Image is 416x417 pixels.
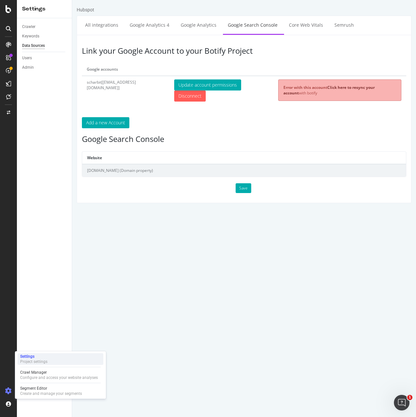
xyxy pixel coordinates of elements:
td: [DOMAIN_NAME] (Domain property) [10,164,334,176]
button: Update account permissions [102,79,169,90]
div: Crawl Manager [20,370,98,375]
a: Google Analytics [104,16,149,34]
a: Google Analytics 4 [53,16,102,34]
a: Users [22,55,67,62]
div: Crawler [22,23,35,30]
div: Settings [22,5,67,13]
div: Settings [20,354,47,359]
span: 1 [407,395,412,400]
a: Keywords [22,33,67,40]
a: Click here to resync your account [211,85,303,96]
a: Core Web Vitals [212,16,256,34]
a: Segment EditorCreate and manage your segments [18,385,103,397]
input: Disconnect [102,90,134,102]
a: Crawl ManagerConfigure and access your website analyses [18,369,103,381]
div: Segment Editor [20,386,82,391]
strong: Error with this account [211,85,255,90]
div: Data Sources [22,42,45,49]
div: with botify [206,79,329,101]
th: Google accounts [10,63,97,76]
a: Admin [22,64,67,71]
a: Crawler [22,23,67,30]
iframe: Intercom live chat [394,395,409,410]
div: Users [22,55,32,62]
th: Website [10,152,334,164]
a: SettingsProject settings [18,353,103,365]
div: Keywords [22,33,39,40]
div: Hubspot [5,7,22,13]
a: All integrations [8,16,51,34]
h3: Google Search Console [10,135,334,143]
div: Configure and access your website analyses [20,375,98,380]
a: Semrush [257,16,287,34]
a: Google Search Console [151,16,210,34]
td: scharbit[[EMAIL_ADDRESS][DOMAIN_NAME]] [10,76,97,111]
a: Data Sources [22,42,67,49]
h3: Link your Google Account to your Botify Project [10,47,334,55]
div: Create and manage your segments [20,391,82,396]
div: Admin [22,64,34,71]
button: Save [163,183,179,193]
button: Add a new Account [10,117,57,128]
div: Project settings [20,359,47,364]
